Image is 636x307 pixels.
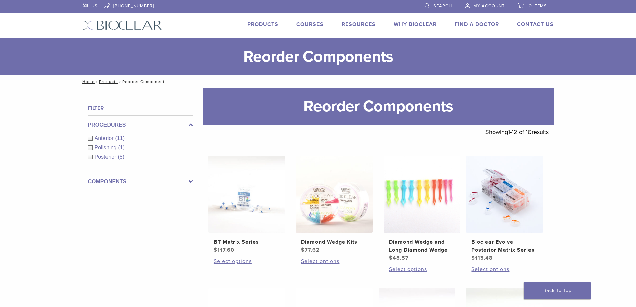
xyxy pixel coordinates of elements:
span: (1) [118,145,125,150]
a: Why Bioclear [394,21,437,28]
span: Polishing [95,145,118,150]
span: $ [471,255,475,261]
bdi: 48.57 [389,255,409,261]
span: / [95,80,99,83]
a: Select options for “BT Matrix Series” [214,257,280,265]
bdi: 113.48 [471,255,493,261]
a: Resources [342,21,376,28]
a: Diamond Wedge and Long Diamond WedgeDiamond Wedge and Long Diamond Wedge $48.57 [383,156,461,262]
label: Components [88,178,193,186]
a: Select options for “Diamond Wedge Kits” [301,257,367,265]
h2: Diamond Wedge Kits [301,238,367,246]
img: Diamond Wedge Kits [296,156,373,233]
a: Back To Top [524,282,591,299]
span: (11) [115,135,125,141]
a: Bioclear Evolve Posterior Matrix SeriesBioclear Evolve Posterior Matrix Series $113.48 [466,156,544,262]
span: My Account [473,3,505,9]
a: Select options for “Bioclear Evolve Posterior Matrix Series” [471,265,538,273]
h4: Filter [88,104,193,112]
a: Courses [296,21,324,28]
h2: Diamond Wedge and Long Diamond Wedge [389,238,455,254]
img: BT Matrix Series [208,156,285,233]
img: Bioclear Evolve Posterior Matrix Series [466,156,543,233]
p: Showing results [485,125,549,139]
a: Diamond Wedge KitsDiamond Wedge Kits $77.62 [295,156,373,254]
nav: Reorder Components [78,75,559,88]
bdi: 77.62 [301,247,320,253]
a: Find A Doctor [455,21,499,28]
h1: Reorder Components [203,88,554,125]
label: Procedures [88,121,193,129]
span: 1-12 of 16 [508,128,532,136]
span: / [118,80,122,83]
a: Home [80,79,95,84]
h2: BT Matrix Series [214,238,280,246]
a: BT Matrix SeriesBT Matrix Series $117.60 [208,156,286,254]
img: Diamond Wedge and Long Diamond Wedge [384,156,460,233]
a: Select options for “Diamond Wedge and Long Diamond Wedge” [389,265,455,273]
span: Anterior [95,135,115,141]
a: Contact Us [517,21,554,28]
img: Bioclear [83,20,162,30]
h2: Bioclear Evolve Posterior Matrix Series [471,238,538,254]
span: $ [214,247,217,253]
bdi: 117.60 [214,247,234,253]
span: Posterior [95,154,118,160]
span: $ [389,255,393,261]
span: 0 items [529,3,547,9]
span: Search [433,3,452,9]
a: Products [247,21,278,28]
span: (8) [118,154,125,160]
a: Products [99,79,118,84]
span: $ [301,247,305,253]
